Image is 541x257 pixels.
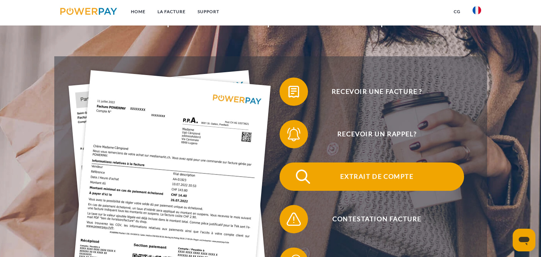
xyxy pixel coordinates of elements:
[285,83,303,101] img: qb_bill.svg
[448,5,467,18] a: CG
[280,78,464,106] button: Recevoir une facture ?
[280,120,464,148] button: Recevoir un rappel?
[290,78,464,106] span: Recevoir une facture ?
[280,162,464,191] button: Extrait de compte
[285,125,303,143] img: qb_bell.svg
[290,120,464,148] span: Recevoir un rappel?
[285,210,303,228] img: qb_warning.svg
[473,6,481,15] img: fr
[151,5,191,18] a: LA FACTURE
[294,168,312,185] img: qb_search.svg
[125,5,151,18] a: Home
[290,205,464,233] span: Contestation Facture
[280,205,464,233] button: Contestation Facture
[60,8,117,15] img: logo-powerpay.svg
[191,5,225,18] a: Support
[290,162,464,191] span: Extrait de compte
[513,229,535,251] iframe: Bouton de lancement de la fenêtre de messagerie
